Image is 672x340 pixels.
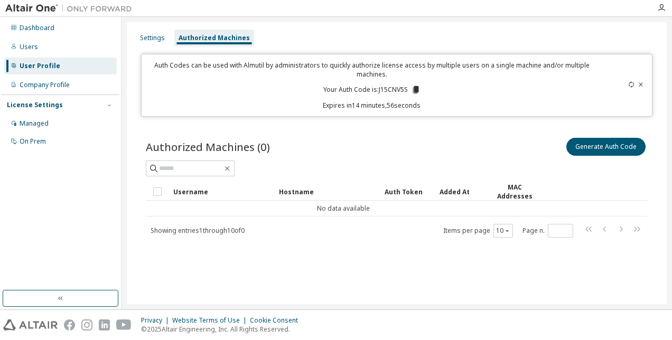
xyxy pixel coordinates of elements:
div: Managed [20,119,49,128]
div: Added At [440,183,484,200]
div: MAC Addresses [492,183,537,201]
div: Username [173,183,270,200]
div: Auth Token [385,183,431,200]
span: Items per page [443,224,513,238]
div: Users [20,43,38,51]
span: Page n. [522,224,573,238]
p: Expires in 14 minutes, 56 seconds [148,101,596,110]
div: On Prem [20,137,46,146]
td: No data available [146,201,541,216]
span: Showing entries 1 through 10 of 0 [151,226,245,235]
img: facebook.svg [64,319,75,330]
img: instagram.svg [81,319,92,330]
div: Company Profile [20,81,70,89]
button: Generate Auth Code [566,138,646,156]
div: User Profile [20,62,60,70]
span: Authorized Machines (0) [146,139,270,154]
img: altair_logo.svg [3,319,58,330]
div: Dashboard [20,24,54,32]
div: Authorized Machines [179,34,250,42]
div: Privacy [141,316,172,325]
div: Hostname [279,183,376,200]
p: Auth Codes can be used with Almutil by administrators to quickly authorize license access by mult... [148,61,596,79]
p: Your Auth Code is: J15CNV5S [323,85,421,95]
div: License Settings [7,101,63,109]
div: Settings [140,34,165,42]
p: © 2025 Altair Engineering, Inc. All Rights Reserved. [141,325,304,334]
div: Cookie Consent [250,316,304,325]
img: youtube.svg [116,319,132,330]
img: Altair One [5,3,137,14]
img: linkedin.svg [99,319,110,330]
button: 10 [496,226,510,235]
div: Website Terms of Use [172,316,250,325]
